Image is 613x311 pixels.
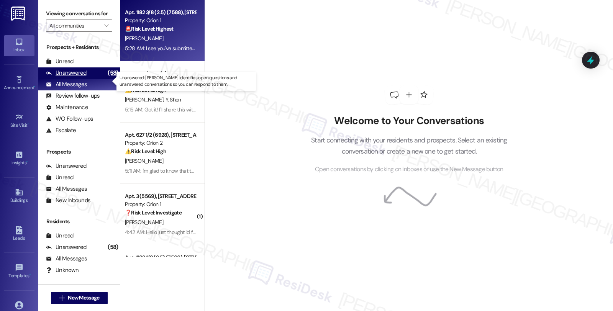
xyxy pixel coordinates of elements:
[51,292,108,304] button: New Message
[46,115,93,123] div: WO Follow-ups
[26,159,28,164] span: •
[315,165,503,174] span: Open conversations by clicking on inboxes or use the New Message button
[125,229,243,236] div: 4:42 AM: Hello just thought I'd follow up o. These texts
[46,243,87,251] div: Unanswered
[125,87,166,93] strong: ⚠️ Risk Level: High
[125,209,182,216] strong: ❓ Risk Level: Investigate
[125,139,196,147] div: Property: Orion 2
[46,174,74,182] div: Unread
[46,80,87,88] div: All Messages
[4,111,34,131] a: Site Visit •
[125,106,456,113] div: 5:15 AM: Got it! I'll share this with the team to arrange a pickup after 4:30 PM [DATE] or after ...
[125,70,196,78] div: Apt. 403 (7954), [STREET_ADDRESS]
[104,23,108,29] i: 
[46,196,90,205] div: New Inbounds
[125,148,166,155] strong: ⚠️ Risk Level: High
[125,219,163,226] span: [PERSON_NAME]
[59,295,65,301] i: 
[125,25,174,32] strong: 🚨 Risk Level: Highest
[30,272,31,277] span: •
[120,75,253,88] p: Unanswered: [PERSON_NAME] identifies open questions and unanswered conversations so you can respo...
[46,126,76,134] div: Escalate
[125,8,196,16] div: Apt. 1182 3/8 (2.5) (7588), [STREET_ADDRESS]
[46,8,112,20] label: Viewing conversations for
[46,57,74,65] div: Unread
[38,218,120,226] div: Residents
[125,35,163,42] span: [PERSON_NAME]
[46,103,88,111] div: Maintenance
[166,96,181,103] span: Y. Shen
[4,186,34,206] a: Buildings
[46,92,100,100] div: Review follow-ups
[28,121,29,127] span: •
[125,200,196,208] div: Property: Orion 1
[68,294,99,302] span: New Message
[38,148,120,156] div: Prospects
[125,96,166,103] span: [PERSON_NAME]
[46,185,87,193] div: All Messages
[4,148,34,169] a: Insights •
[49,20,100,32] input: All communities
[300,115,519,127] h2: Welcome to Your Conversations
[46,266,79,274] div: Unknown
[125,131,196,139] div: Apt. 627 1/2 (6928), [STREET_ADDRESS]
[125,45,572,52] div: 5:28 AM: I see you've submitted work order #27268-1 and will flag it to the team. Maintenance wil...
[34,84,35,89] span: •
[106,241,120,253] div: (58)
[300,135,519,157] p: Start connecting with your residents and prospects. Select an existing conversation or create a n...
[46,232,74,240] div: Unread
[46,69,87,77] div: Unanswered
[125,157,163,164] span: [PERSON_NAME]
[125,167,521,174] div: 5:11 AM: I'm glad to know that the sprinkler is fixed. As for pests, could you please let me know...
[106,67,120,79] div: (58)
[4,261,34,282] a: Templates •
[125,192,196,200] div: Apt. 3 (5569), [STREET_ADDRESS]
[125,16,196,25] div: Property: Orion 1
[4,35,34,56] a: Inbox
[11,7,27,21] img: ResiDesk Logo
[46,162,87,170] div: Unanswered
[125,254,196,262] div: Apt. 1182 1/8 (3.5) (7566), [STREET_ADDRESS]
[38,43,120,51] div: Prospects + Residents
[4,224,34,244] a: Leads
[46,255,87,263] div: All Messages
